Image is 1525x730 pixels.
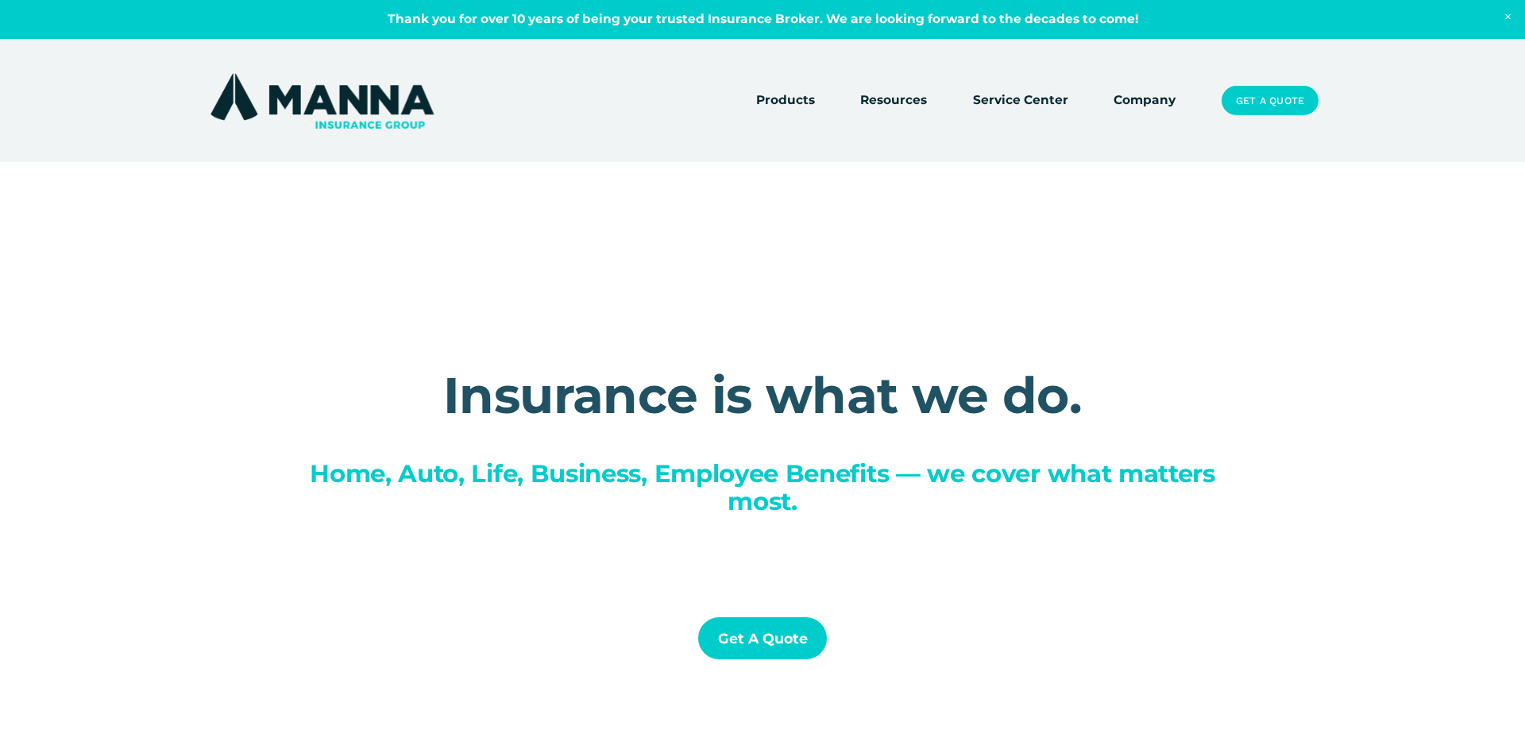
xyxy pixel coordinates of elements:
a: Get a Quote [1222,86,1318,116]
a: folder dropdown [756,90,815,112]
a: Service Center [973,90,1068,112]
span: Home, Auto, Life, Business, Employee Benefits — we cover what matters most. [310,458,1222,516]
img: Manna Insurance Group [207,70,438,132]
a: Company [1114,90,1176,112]
span: Products [756,91,815,110]
a: folder dropdown [860,90,927,112]
strong: Insurance is what we do. [443,365,1082,426]
a: Get a Quote [698,617,827,659]
span: Resources [860,91,927,110]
